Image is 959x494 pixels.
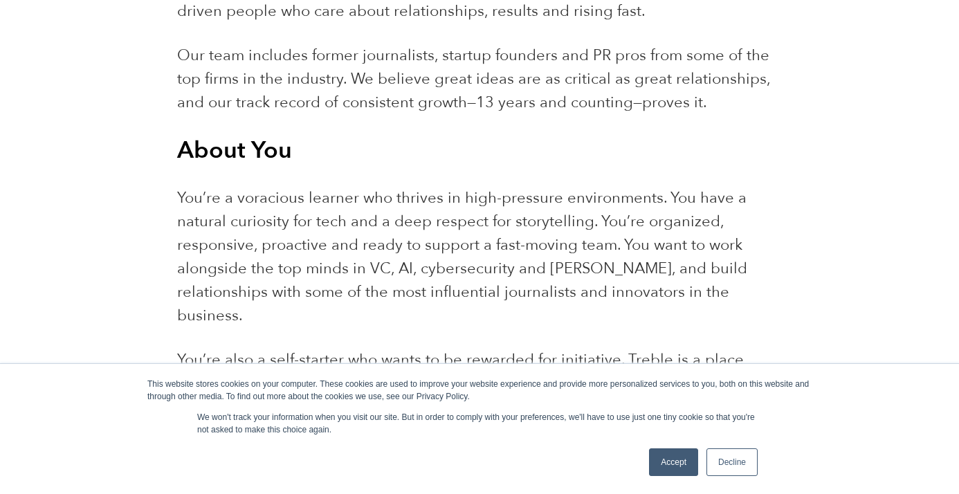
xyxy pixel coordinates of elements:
div: This website stores cookies on your computer. These cookies are used to improve your website expe... [147,378,812,403]
span: Our team includes former journalists, startup founders and PR pros from some of the top firms in ... [177,45,770,113]
b: About You [177,134,292,166]
a: Accept [649,448,698,476]
p: We won't track your information when you visit our site. But in order to comply with your prefere... [197,411,762,436]
span: You’re a voracious learner who thrives in high-pressure environments. You have a natural curiosit... [177,187,747,326]
span: You’re also a self-starter who wants to be rewarded for initiative. Treble is a place where smart... [177,349,778,417]
a: Decline [706,448,758,476]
